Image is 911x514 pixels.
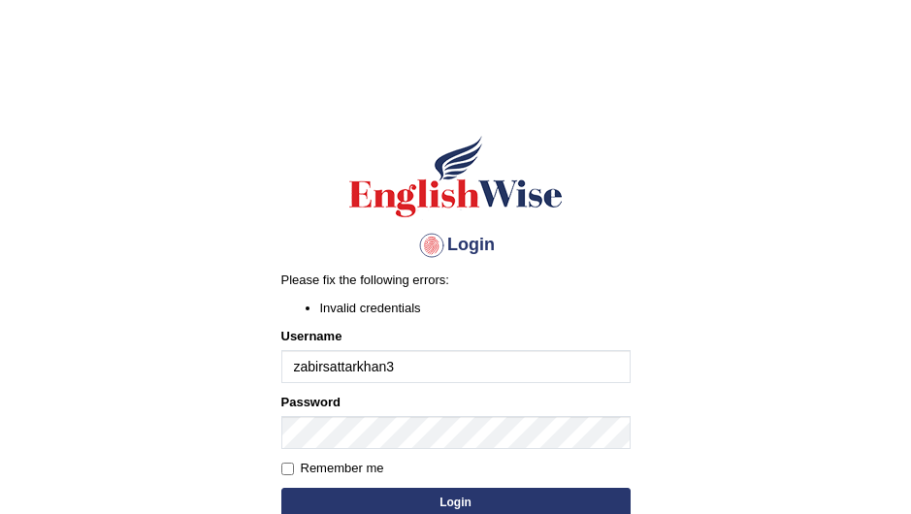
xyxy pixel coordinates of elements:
[281,271,631,289] p: Please fix the following errors:
[281,327,342,345] label: Username
[281,463,294,475] input: Remember me
[281,230,631,261] h4: Login
[320,299,631,317] li: Invalid credentials
[281,393,341,411] label: Password
[345,133,567,220] img: Logo of English Wise sign in for intelligent practice with AI
[281,459,384,478] label: Remember me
